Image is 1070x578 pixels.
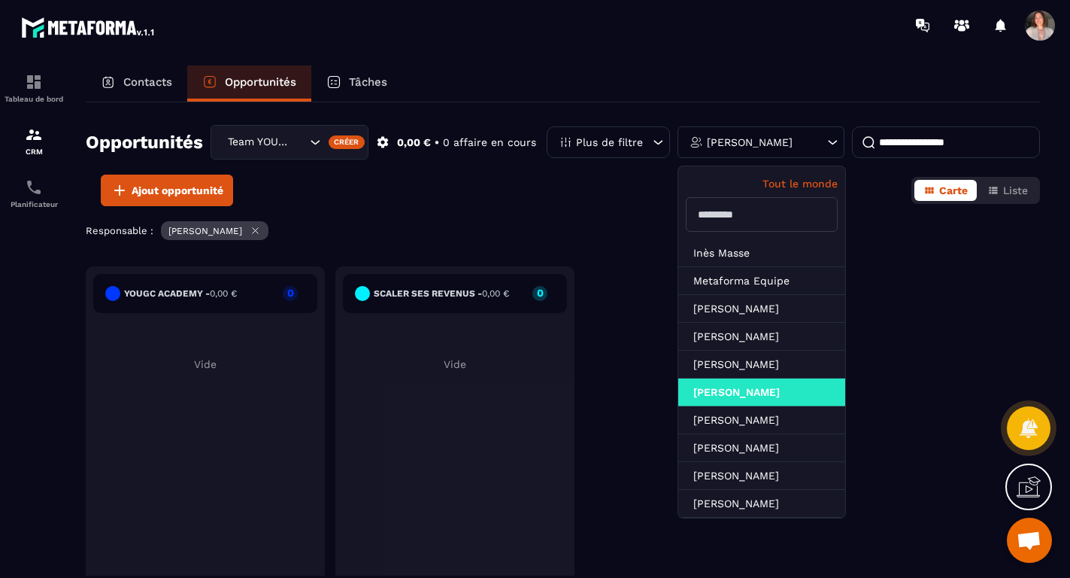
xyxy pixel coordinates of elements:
input: Search for option [291,134,306,151]
h6: Scaler ses revenus - [374,288,509,299]
h6: YouGC Academy - [124,288,237,299]
li: [PERSON_NAME] [678,490,845,518]
p: [PERSON_NAME] [168,226,242,236]
li: [PERSON_NAME] [678,323,845,351]
a: schedulerschedulerPlanificateur [4,167,64,220]
li: [PERSON_NAME] [678,434,845,462]
img: logo [21,14,156,41]
a: formationformationCRM [4,114,64,167]
div: Créer [329,135,365,149]
h2: Opportunités [86,127,203,157]
p: 0 [283,287,298,298]
li: [PERSON_NAME] [678,295,845,323]
p: Contacts [123,75,172,89]
p: 0 [532,287,547,298]
li: [PERSON_NAME] [678,406,845,434]
p: Opportunités [225,75,296,89]
li: Metaforma Equipe [678,267,845,295]
a: Tâches [311,65,402,102]
button: Ajout opportunité [101,175,233,206]
p: Responsable : [86,225,153,236]
span: Team YOUGC - Formations [224,134,291,151]
li: [PERSON_NAME] [678,379,845,406]
p: Planificateur [4,200,64,208]
img: formation [25,126,43,144]
a: formationformationTableau de bord [4,62,64,114]
span: Ajout opportunité [132,183,223,198]
p: 0,00 € [397,135,431,150]
div: Search for option [211,125,368,160]
span: 0,00 € [482,288,509,299]
p: Tâches [349,75,387,89]
p: Vide [343,358,567,370]
li: Inès Masse [678,239,845,267]
p: 0 affaire en cours [443,135,536,150]
p: Tableau de bord [4,95,64,103]
p: Vide [93,358,317,370]
img: formation [25,73,43,91]
p: Plus de filtre [576,137,643,148]
span: Liste [1003,184,1028,196]
p: CRM [4,148,64,156]
span: 0,00 € [210,288,237,299]
p: • [435,135,439,150]
li: [PERSON_NAME] [678,462,845,490]
img: scheduler [25,178,43,196]
p: Tout le monde [686,178,838,190]
div: Ouvrir le chat [1007,518,1052,563]
button: Carte [914,180,977,201]
button: Liste [978,180,1037,201]
li: [PERSON_NAME] [678,351,845,379]
a: Contacts [86,65,187,102]
a: Opportunités [187,65,311,102]
span: Carte [939,184,968,196]
p: [PERSON_NAME] [707,137,793,148]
